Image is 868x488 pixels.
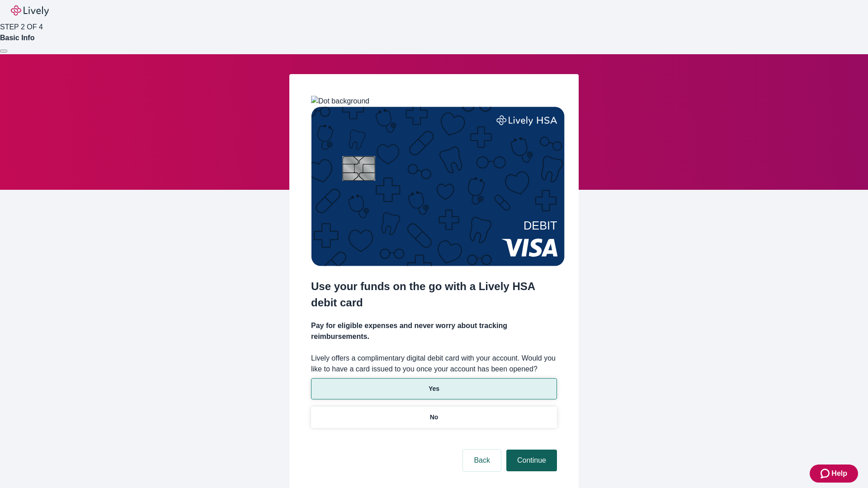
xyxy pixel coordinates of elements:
[429,384,439,394] p: Yes
[506,450,557,471] button: Continue
[311,407,557,428] button: No
[810,465,858,483] button: Zendesk support iconHelp
[311,378,557,399] button: Yes
[311,278,557,311] h2: Use your funds on the go with a Lively HSA debit card
[311,107,565,266] img: Debit card
[463,450,501,471] button: Back
[821,468,831,479] svg: Zendesk support icon
[311,320,557,342] h4: Pay for eligible expenses and never worry about tracking reimbursements.
[11,5,49,16] img: Lively
[430,413,439,422] p: No
[831,468,847,479] span: Help
[311,353,557,375] label: Lively offers a complimentary digital debit card with your account. Would you like to have a card...
[311,96,369,107] img: Dot background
